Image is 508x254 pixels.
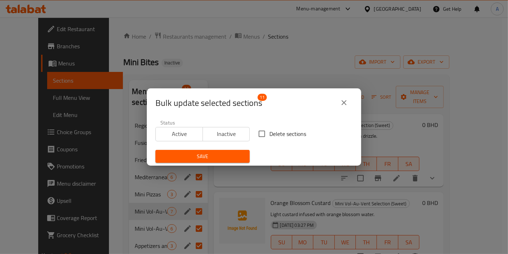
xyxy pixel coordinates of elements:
[155,150,250,163] button: Save
[159,129,200,139] span: Active
[155,97,262,109] span: Selected section count
[203,127,250,141] button: Inactive
[155,127,203,141] button: Active
[269,130,306,138] span: Delete sections
[161,152,244,161] span: Save
[335,94,353,111] button: close
[258,94,267,101] span: 11
[206,129,247,139] span: Inactive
